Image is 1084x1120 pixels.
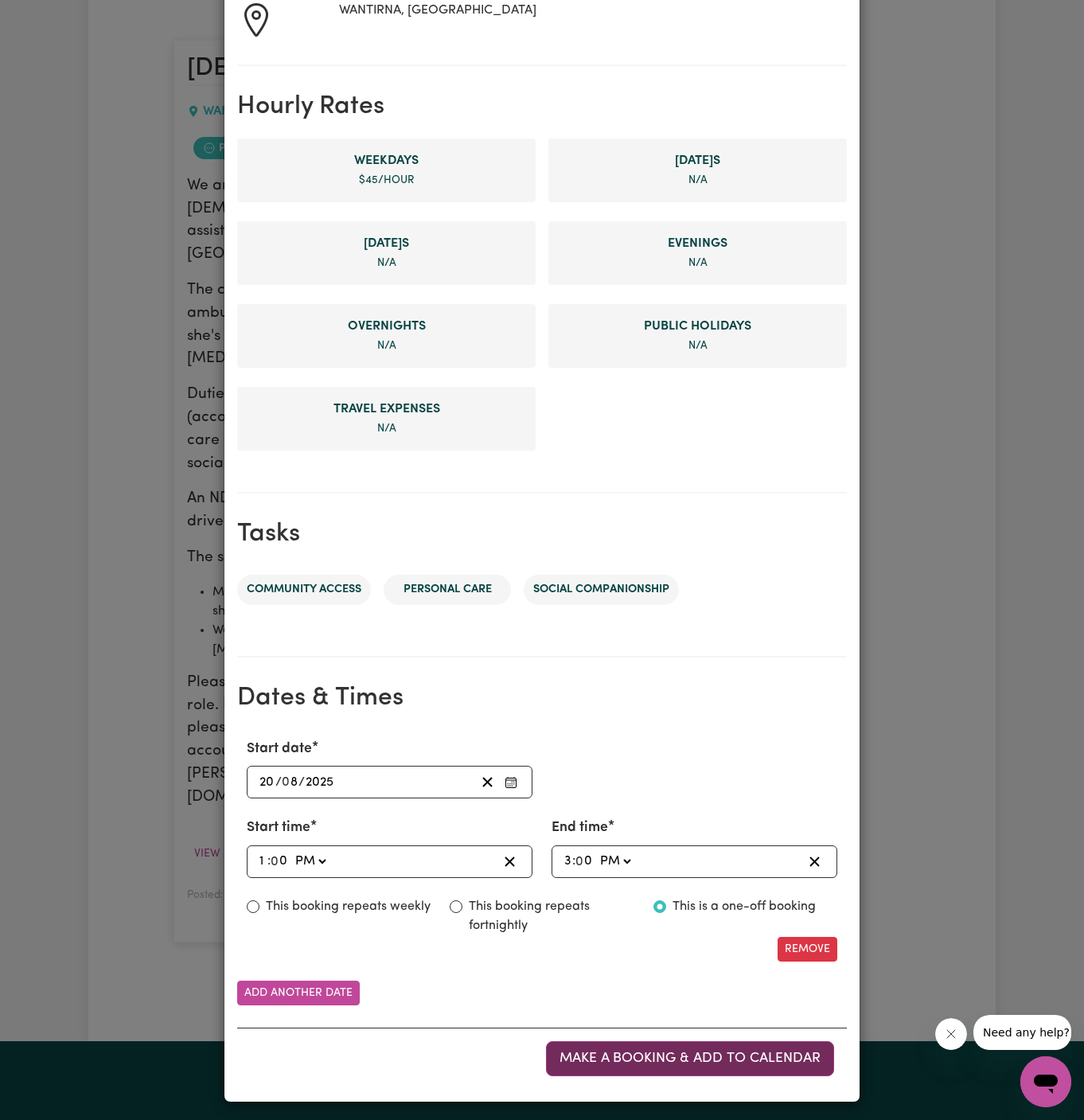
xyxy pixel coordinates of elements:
[935,1018,967,1050] iframe: Close message
[237,575,371,605] li: Community access
[384,575,511,605] li: Personal care
[250,400,523,419] span: Travel Expense rate
[546,1041,834,1076] button: Make a booking & add to calendar
[339,4,536,17] span: WANTIRNA, [GEOGRAPHIC_DATA]
[237,981,360,1005] button: Add another date
[560,1052,821,1065] span: Make a booking & add to calendar
[688,175,708,185] span: not specified
[283,771,298,793] input: --
[259,851,267,872] input: --
[271,855,279,868] span: 0
[563,851,572,872] input: --
[575,855,583,868] span: 0
[377,423,396,434] span: not specified
[237,92,847,122] h2: Hourly Rates
[1020,1056,1071,1107] iframe: Button to launch messaging window
[247,739,312,759] label: Start date
[561,151,834,170] span: Saturday rate
[576,851,593,872] input: --
[247,818,310,838] label: Start time
[377,341,396,351] span: not specified
[282,776,290,789] span: 0
[275,775,282,790] span: /
[688,258,708,268] span: not specified
[572,854,575,868] span: :
[377,258,396,268] span: not specified
[298,775,305,790] span: /
[688,341,708,351] span: not specified
[359,175,414,185] span: $ 45 /hour
[469,897,634,935] label: This booking repeats fortnightly
[267,854,271,868] span: :
[250,234,523,253] span: Sunday rate
[237,519,847,549] h2: Tasks
[305,771,335,793] input: ----
[973,1015,1071,1050] iframe: Message from company
[500,771,522,793] button: Enter Start date
[673,897,816,916] label: This is a one-off booking
[259,771,275,793] input: --
[561,234,834,253] span: Evening rate
[271,851,288,872] input: --
[524,575,679,605] li: Social companionship
[250,151,523,170] span: Weekday rate
[552,818,608,838] label: End time
[266,897,431,916] label: This booking repeats weekly
[561,317,834,336] span: Public Holiday rate
[237,683,847,713] h2: Dates & Times
[250,317,523,336] span: Overnight rate
[778,937,837,962] button: Remove this date/time
[475,771,500,793] button: Clear Start date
